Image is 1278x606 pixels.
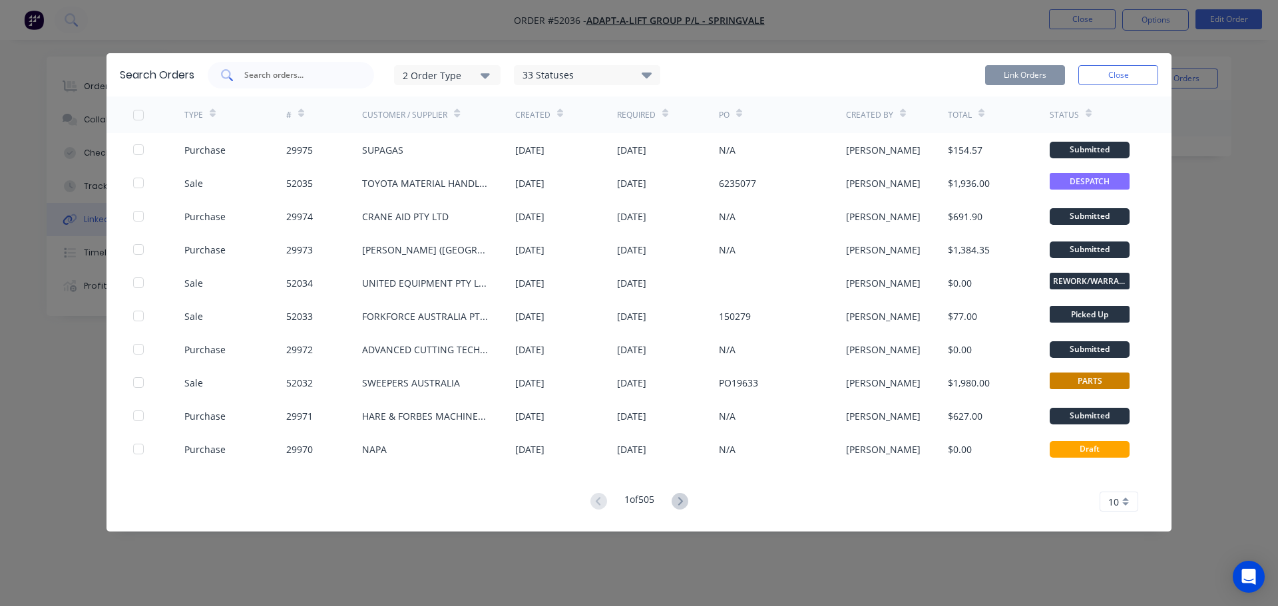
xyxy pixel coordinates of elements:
div: N/A [719,210,736,224]
div: $154.57 [948,143,982,157]
div: Purchase [184,210,226,224]
div: [DATE] [515,176,544,190]
div: [DATE] [515,343,544,357]
div: UNITED EQUIPMENT PTY LTD - [GEOGRAPHIC_DATA] [362,276,489,290]
div: 52034 [286,276,313,290]
div: N/A [719,442,736,456]
div: PO [719,109,730,121]
div: Submitted [1050,341,1130,358]
div: ADVANCED CUTTING TECH P/L [362,343,489,357]
div: $1,384.35 [948,243,990,257]
div: # [286,109,292,121]
div: [DATE] [617,309,646,323]
div: [DATE] [617,376,646,390]
button: Close [1078,65,1158,85]
div: 33 Statuses [515,68,660,82]
div: [DATE] [617,243,646,257]
div: [DATE] [515,243,544,257]
div: Purchase [184,243,226,257]
div: [DATE] [617,210,646,224]
div: [DATE] [617,409,646,423]
div: Status [1050,109,1079,121]
div: N/A [719,143,736,157]
button: Link Orders [985,65,1065,85]
div: 29972 [286,343,313,357]
div: [PERSON_NAME] [846,176,921,190]
div: Purchase [184,343,226,357]
div: [PERSON_NAME] [846,442,921,456]
div: [DATE] [515,143,544,157]
div: $0.00 [948,343,972,357]
div: 52033 [286,309,313,323]
div: 1 of 505 [624,492,654,512]
div: Created By [846,109,893,121]
div: 2 Order Type [403,68,492,82]
div: N/A [719,409,736,423]
div: [DATE] [515,309,544,323]
div: FORKFORCE AUSTRALIA PTY LTD [362,309,489,323]
div: Customer / Supplier [362,109,447,121]
div: [DATE] [617,143,646,157]
div: 52035 [286,176,313,190]
div: Open Intercom Messenger [1233,561,1265,593]
div: [DATE] [515,376,544,390]
div: Sale [184,176,203,190]
div: TYPE [184,109,203,121]
span: 10 [1108,495,1119,509]
div: [PERSON_NAME] [846,343,921,357]
div: Submitted [1050,241,1130,258]
div: [PERSON_NAME] [846,309,921,323]
button: 2 Order Type [394,65,501,85]
div: NAPA [362,442,387,456]
div: Created [515,109,550,121]
div: SUPAGAS [362,143,403,157]
div: SWEEPERS AUSTRALIA [362,376,460,390]
span: PARTS [1050,373,1130,389]
div: [PERSON_NAME] [846,276,921,290]
span: REWORK/WARRANTY [1050,273,1130,289]
div: $627.00 [948,409,982,423]
div: [DATE] [515,210,544,224]
div: [DATE] [515,409,544,423]
div: [PERSON_NAME] [846,409,921,423]
div: $0.00 [948,276,972,290]
div: 29974 [286,210,313,224]
div: Purchase [184,409,226,423]
div: Submitted [1050,408,1130,424]
div: Purchase [184,442,226,456]
div: Sale [184,376,203,390]
div: 29973 [286,243,313,257]
div: [DATE] [617,442,646,456]
div: [PERSON_NAME] [846,210,921,224]
div: $1,980.00 [948,376,990,390]
div: Required [617,109,656,121]
div: [PERSON_NAME] [846,376,921,390]
div: 29970 [286,442,313,456]
div: CRANE AID PTY LTD [362,210,449,224]
div: Total [948,109,972,121]
div: $0.00 [948,442,972,456]
input: Search orders... [243,69,353,82]
div: Draft [1050,441,1130,458]
div: 29975 [286,143,313,157]
span: DESPATCH [1050,173,1130,190]
div: N/A [719,343,736,357]
div: TOYOTA MATERIAL HANDLING AUST P/L-DANDENONG STH [362,176,489,190]
div: [DATE] [617,176,646,190]
div: [PERSON_NAME] [846,143,921,157]
div: Submitted [1050,142,1130,158]
div: $1,936.00 [948,176,990,190]
div: $691.90 [948,210,982,224]
div: N/A [719,243,736,257]
div: 29971 [286,409,313,423]
div: $77.00 [948,309,977,323]
div: 6235077 [719,176,756,190]
div: 52032 [286,376,313,390]
div: [DATE] [617,276,646,290]
div: Submitted [1050,208,1130,225]
div: [DATE] [617,343,646,357]
div: [DATE] [515,276,544,290]
div: Sale [184,309,203,323]
div: [DATE] [515,442,544,456]
div: PO19633 [719,376,758,390]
